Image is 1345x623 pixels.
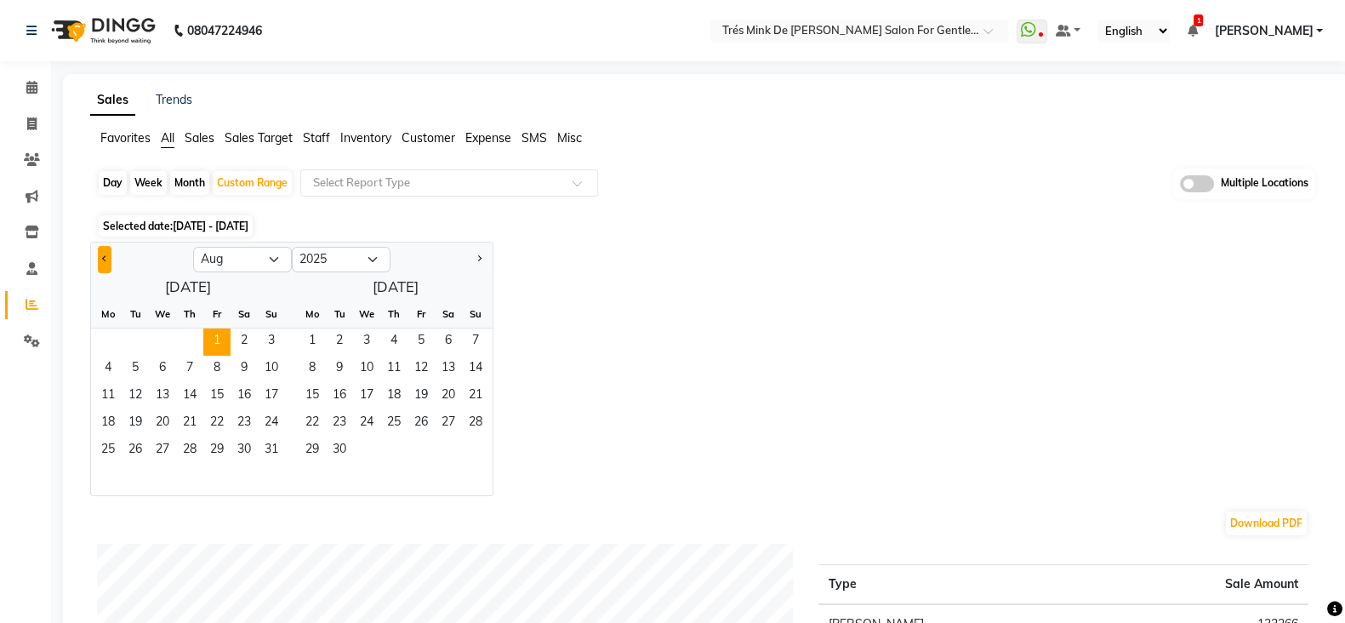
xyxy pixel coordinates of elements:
[462,383,489,410] span: 21
[435,383,462,410] span: 20
[435,329,462,356] span: 6
[435,410,462,437] span: 27
[353,356,380,383] span: 10
[292,247,390,272] select: Select year
[122,410,149,437] div: Tuesday, August 19, 2025
[326,329,353,356] span: 2
[258,437,285,465] span: 31
[149,300,176,328] div: We
[231,356,258,383] div: Saturday, August 9, 2025
[353,300,380,328] div: We
[176,410,203,437] div: Thursday, August 21, 2025
[203,437,231,465] span: 29
[176,300,203,328] div: Th
[122,300,149,328] div: Tu
[462,329,489,356] span: 7
[231,410,258,437] div: Saturday, August 23, 2025
[435,300,462,328] div: Sa
[1226,512,1307,535] button: Download PDF
[176,383,203,410] div: Thursday, August 14, 2025
[462,356,489,383] div: Sunday, September 14, 2025
[149,410,176,437] span: 20
[326,410,353,437] span: 23
[231,437,258,465] div: Saturday, August 30, 2025
[407,383,435,410] span: 19
[1090,564,1308,604] th: Sale Amount
[380,356,407,383] div: Thursday, September 11, 2025
[462,356,489,383] span: 14
[380,356,407,383] span: 11
[225,130,293,146] span: Sales Target
[380,329,407,356] span: 4
[380,383,407,410] span: 18
[326,356,353,383] span: 9
[521,130,547,146] span: SMS
[407,356,435,383] div: Friday, September 12, 2025
[326,329,353,356] div: Tuesday, September 2, 2025
[122,356,149,383] div: Tuesday, August 5, 2025
[231,383,258,410] div: Saturday, August 16, 2025
[1187,23,1197,38] a: 1
[326,383,353,410] span: 16
[187,7,262,54] b: 08047224946
[380,410,407,437] div: Thursday, September 25, 2025
[557,130,582,146] span: Misc
[203,410,231,437] div: Friday, August 22, 2025
[258,329,285,356] div: Sunday, August 3, 2025
[258,356,285,383] div: Sunday, August 10, 2025
[231,356,258,383] span: 9
[99,215,253,237] span: Selected date:
[176,383,203,410] span: 14
[462,410,489,437] span: 28
[94,300,122,328] div: Mo
[407,329,435,356] div: Friday, September 5, 2025
[258,300,285,328] div: Su
[149,356,176,383] div: Wednesday, August 6, 2025
[203,383,231,410] span: 15
[299,410,326,437] span: 22
[122,410,149,437] span: 19
[1221,175,1308,192] span: Multiple Locations
[94,356,122,383] span: 4
[462,300,489,328] div: Su
[122,356,149,383] span: 5
[407,356,435,383] span: 12
[99,171,127,195] div: Day
[435,383,462,410] div: Saturday, September 20, 2025
[176,410,203,437] span: 21
[203,329,231,356] span: 1
[231,437,258,465] span: 30
[299,383,326,410] span: 15
[353,329,380,356] span: 3
[380,300,407,328] div: Th
[402,130,455,146] span: Customer
[303,130,330,146] span: Staff
[299,437,326,465] span: 29
[1194,14,1203,26] span: 1
[353,356,380,383] div: Wednesday, September 10, 2025
[326,437,353,465] span: 30
[407,300,435,328] div: Fr
[258,383,285,410] div: Sunday, August 17, 2025
[231,329,258,356] span: 2
[326,437,353,465] div: Tuesday, September 30, 2025
[1214,22,1313,40] span: [PERSON_NAME]
[203,383,231,410] div: Friday, August 15, 2025
[258,410,285,437] div: Sunday, August 24, 2025
[258,356,285,383] span: 10
[94,383,122,410] span: 11
[203,437,231,465] div: Friday, August 29, 2025
[43,7,160,54] img: logo
[299,356,326,383] span: 8
[231,410,258,437] span: 23
[122,437,149,465] div: Tuesday, August 26, 2025
[380,329,407,356] div: Thursday, September 4, 2025
[130,171,167,195] div: Week
[203,356,231,383] div: Friday, August 8, 2025
[353,383,380,410] div: Wednesday, September 17, 2025
[94,356,122,383] div: Monday, August 4, 2025
[258,410,285,437] span: 24
[149,410,176,437] div: Wednesday, August 20, 2025
[299,356,326,383] div: Monday, September 8, 2025
[380,383,407,410] div: Thursday, September 18, 2025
